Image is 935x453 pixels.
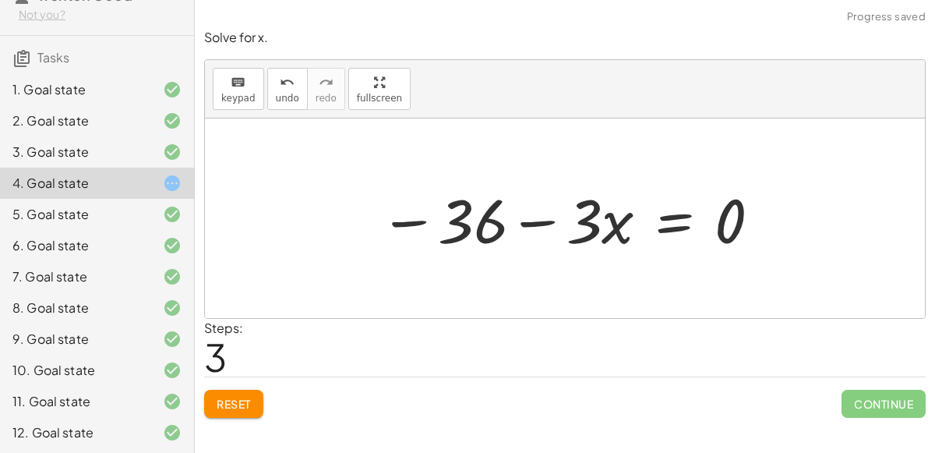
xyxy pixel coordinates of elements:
div: 6. Goal state [12,236,138,255]
i: Task finished and correct. [163,111,182,130]
div: 10. Goal state [12,361,138,380]
i: Task finished and correct. [163,267,182,286]
button: redoredo [307,68,345,110]
div: 2. Goal state [12,111,138,130]
div: 7. Goal state [12,267,138,286]
div: 5. Goal state [12,205,138,224]
i: Task finished and correct. [163,143,182,161]
span: Reset [217,397,251,411]
div: 11. Goal state [12,392,138,411]
span: 3 [204,333,227,380]
i: Task finished and correct. [163,299,182,317]
div: 12. Goal state [12,423,138,442]
div: 3. Goal state [12,143,138,161]
i: Task finished and correct. [163,392,182,411]
span: keypad [221,93,256,104]
button: fullscreen [348,68,411,110]
span: fullscreen [357,93,402,104]
div: 8. Goal state [12,299,138,317]
label: Steps: [204,320,243,336]
i: Task finished and correct. [163,236,182,255]
div: 4. Goal state [12,174,138,193]
i: keyboard [231,73,245,92]
i: redo [319,73,333,92]
i: Task finished and correct. [163,423,182,442]
p: Solve for x. [204,29,926,47]
span: redo [316,93,337,104]
i: Task started. [163,174,182,193]
button: undoundo [267,68,308,110]
i: Task finished and correct. [163,80,182,99]
div: Not you? [19,7,182,23]
i: Task finished and correct. [163,330,182,349]
i: Task finished and correct. [163,205,182,224]
button: keyboardkeypad [213,68,264,110]
button: Reset [204,390,263,418]
i: undo [280,73,295,92]
div: 1. Goal state [12,80,138,99]
i: Task finished and correct. [163,361,182,380]
span: Tasks [37,49,69,65]
span: Progress saved [847,9,926,25]
div: 9. Goal state [12,330,138,349]
span: undo [276,93,299,104]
